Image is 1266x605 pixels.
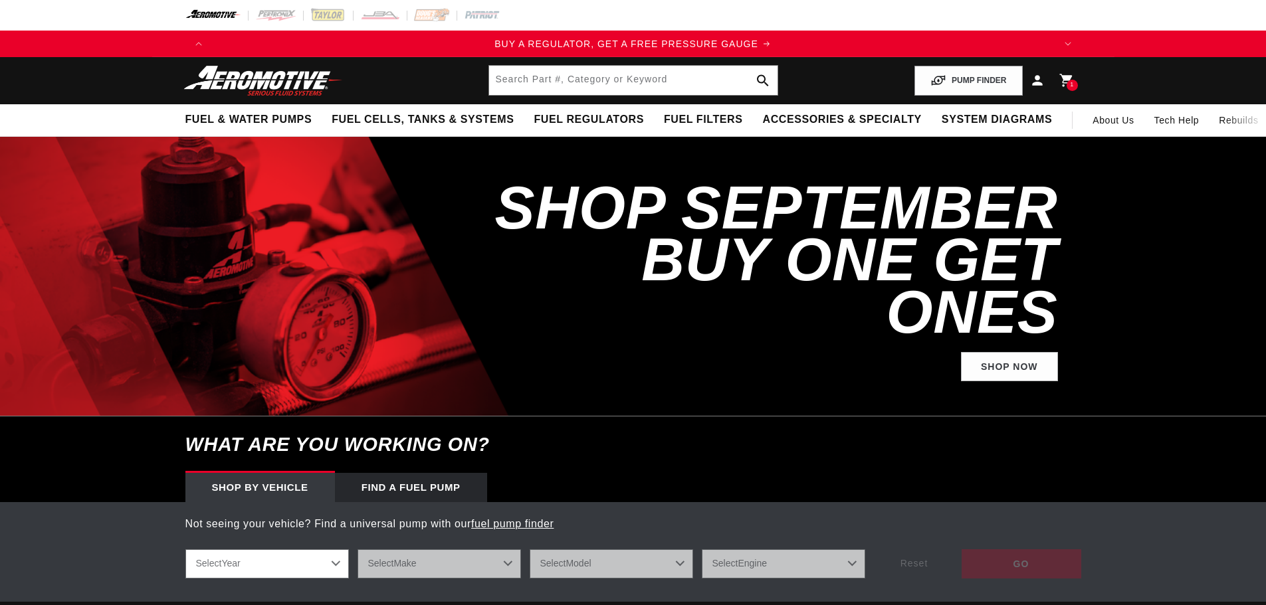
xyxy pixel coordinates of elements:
summary: Fuel Cells, Tanks & Systems [322,104,524,135]
select: Year [185,549,349,578]
button: Translation missing: en.sections.announcements.previous_announcement [185,31,212,57]
a: BUY A REGULATOR, GET A FREE PRESSURE GAUGE [212,37,1055,51]
input: Search by Part Number, Category or Keyword [489,66,778,95]
div: Find a Fuel Pump [335,473,487,502]
select: Model [530,549,693,578]
span: BUY A REGULATOR, GET A FREE PRESSURE GAUGE [494,39,758,49]
p: Not seeing your vehicle? Find a universal pump with our [185,515,1081,533]
span: Fuel & Water Pumps [185,113,312,127]
select: Engine [702,549,865,578]
a: fuel pump finder [471,518,554,529]
img: Aeromotive [180,65,346,96]
span: About Us [1093,115,1134,126]
select: Make [358,549,521,578]
slideshow-component: Translation missing: en.sections.announcements.announcement_bar [152,31,1114,57]
a: About Us [1083,104,1144,136]
h6: What are you working on? [152,416,1114,473]
span: 1 [1070,80,1074,91]
summary: Fuel Regulators [524,104,653,135]
span: System Diagrams [942,113,1052,127]
span: Fuel Filters [664,113,743,127]
summary: Accessories & Specialty [753,104,932,135]
div: 1 of 4 [212,37,1055,51]
summary: Fuel Filters [654,104,753,135]
h2: SHOP SEPTEMBER BUY ONE GET ONES [490,182,1058,339]
div: Shop by vehicle [185,473,335,502]
div: Announcement [212,37,1055,51]
summary: System Diagrams [932,104,1062,135]
summary: Fuel & Water Pumps [175,104,322,135]
button: Translation missing: en.sections.announcements.next_announcement [1055,31,1081,57]
span: Tech Help [1154,113,1200,128]
span: Accessories & Specialty [763,113,922,127]
summary: Tech Help [1144,104,1210,136]
button: PUMP FINDER [914,66,1022,96]
span: Fuel Regulators [534,113,643,127]
a: Shop Now [961,352,1058,382]
span: Fuel Cells, Tanks & Systems [332,113,514,127]
span: Rebuilds [1219,113,1258,128]
button: search button [748,66,778,95]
